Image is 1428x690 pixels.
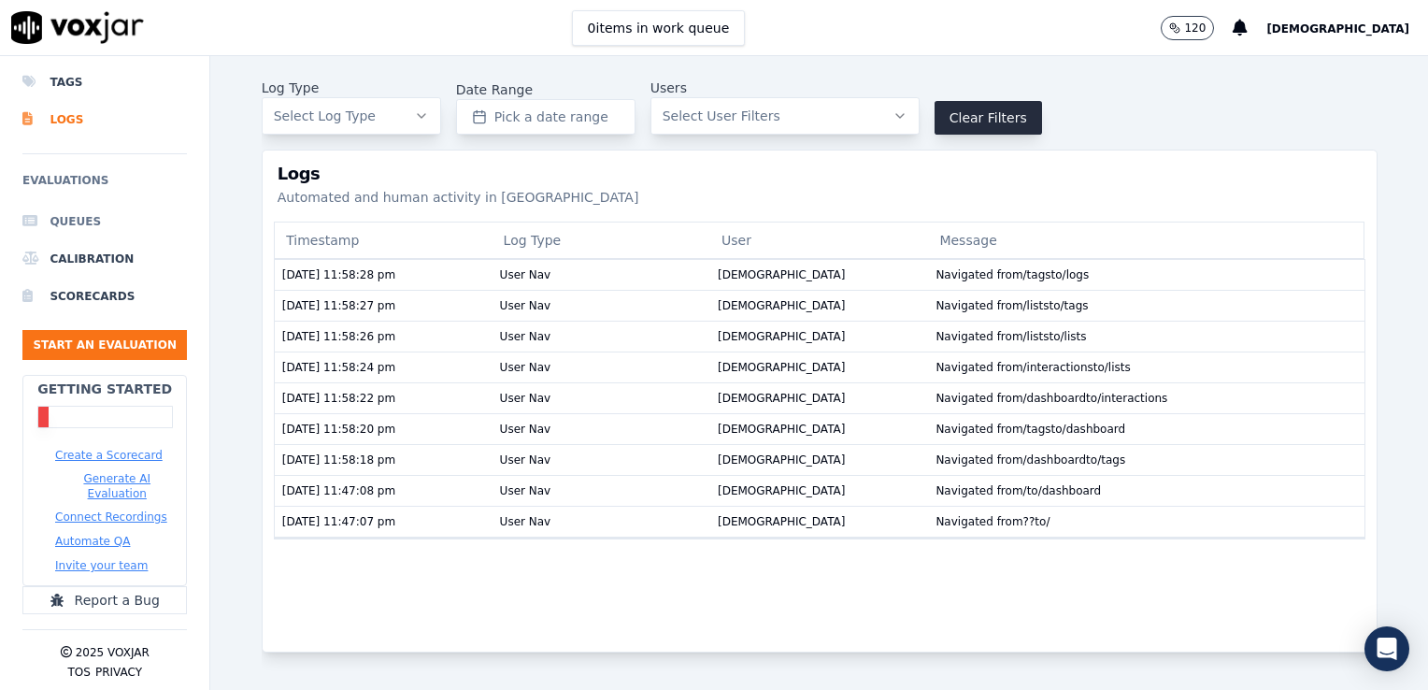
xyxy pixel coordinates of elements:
td: User Nav [493,321,710,352]
td: [DEMOGRAPHIC_DATA] [710,506,928,537]
td: [DATE] 11:58:27 pm [274,290,492,321]
button: Connect Recordings [55,510,167,525]
td: Navigated from /dashboard to /tags [928,444,1364,475]
button: Report a Bug [22,586,187,614]
p: 120 [1184,21,1206,36]
td: [DEMOGRAPHIC_DATA] [710,259,928,290]
button: Privacy [95,665,142,680]
td: [DEMOGRAPHIC_DATA] [710,352,928,382]
button: Invite your team [55,558,148,573]
p: Automated and human activity in [GEOGRAPHIC_DATA] [278,188,1362,207]
a: Calibration [22,240,187,278]
h3: Logs [278,165,1362,182]
p: 2025 Voxjar [76,645,150,660]
td: Navigated from /lists to /lists [928,321,1364,352]
a: Tags [22,64,187,101]
td: Navigated from /tags to /logs [928,259,1364,290]
td: [DEMOGRAPHIC_DATA] [710,321,928,352]
td: Navigated from /tags to /dashboard [928,413,1364,444]
td: User Nav [493,352,710,382]
td: User Nav [493,506,710,537]
td: [DATE] 11:58:20 pm [274,413,492,444]
button: [DEMOGRAPHIC_DATA] [1266,17,1428,39]
td: User Nav [493,259,710,290]
div: Timestamp [274,222,492,259]
td: [DATE] 11:47:07 pm [274,506,492,537]
td: Navigated from /lists to /tags [928,290,1364,321]
td: Navigated from /dashboard to /interactions [928,382,1364,413]
td: [DATE] 11:58:18 pm [274,444,492,475]
img: voxjar logo [11,11,144,44]
a: Queues [22,203,187,240]
button: Create a Scorecard [55,448,163,463]
div: Open Intercom Messenger [1364,626,1409,671]
td: [DEMOGRAPHIC_DATA] [710,444,928,475]
button: 0items in work queue [572,10,746,46]
button: 120 [1161,16,1214,40]
td: Navigated from / to /dashboard [928,475,1364,506]
h2: Getting Started [37,380,172,398]
td: [DEMOGRAPHIC_DATA] [710,475,928,506]
td: Navigated from /interactions to /lists [928,352,1364,382]
td: [DEMOGRAPHIC_DATA] [710,290,928,321]
td: User Nav [493,413,710,444]
td: [DATE] 11:58:22 pm [274,382,492,413]
span: Select Log Type [274,107,376,125]
div: Log Type [493,222,710,259]
a: Logs [22,101,187,138]
span: [DEMOGRAPHIC_DATA] [1266,22,1409,36]
td: [DATE] 11:47:08 pm [274,475,492,506]
button: Pick a date range [456,99,635,135]
td: [DATE] 11:58:28 pm [274,259,492,290]
td: User Nav [493,382,710,413]
label: Date Range [456,80,635,99]
span: Pick a date range [494,108,608,126]
td: User Nav [493,475,710,506]
td: [DEMOGRAPHIC_DATA] [710,382,928,413]
td: [DATE] 11:58:24 pm [274,352,492,382]
div: Message [928,222,1364,259]
label: Users [650,79,920,97]
h6: Evaluations [22,169,187,203]
td: [DATE] 11:58:26 pm [274,321,492,352]
td: Navigated from ?? to / [928,506,1364,537]
button: Clear Filters [935,101,1042,135]
div: User [710,222,928,259]
button: 120 [1161,16,1233,40]
td: [DEMOGRAPHIC_DATA] [710,413,928,444]
button: Start an Evaluation [22,330,187,360]
td: User Nav [493,444,710,475]
button: TOS [67,665,90,680]
button: Generate AI Evaluation [55,471,178,501]
td: User Nav [493,290,710,321]
a: Scorecards [22,278,187,315]
label: Log Type [262,79,441,97]
button: Automate QA [55,534,130,549]
span: Select User Filters [663,107,780,125]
